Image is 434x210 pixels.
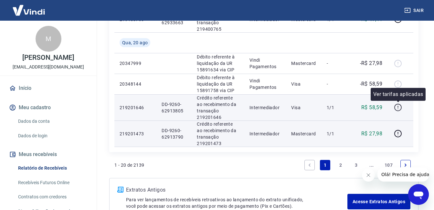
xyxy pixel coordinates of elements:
p: - [327,81,346,87]
p: R$ 58,59 [361,104,382,111]
p: DD-9260-62913790 [162,127,186,140]
span: Olá! Precisa de ajuda? [4,5,54,10]
p: Visa [291,81,316,87]
span: Qua, 20 ago [122,39,148,46]
p: Para ver lançamentos de recebíveis retroativos ao lançamento do extrato unificado, você pode aces... [126,196,347,209]
p: Débito referente à liquidação da UR 15891634 via CIP [197,54,239,73]
a: Next page [400,160,411,170]
p: [PERSON_NAME] [22,54,74,61]
div: M [36,26,61,52]
p: Ver tarifas aplicadas [373,90,423,98]
p: Mastercard [291,60,316,67]
a: Page 1 is your current page [320,160,330,170]
a: Page 3 [351,160,361,170]
a: Acesse Extratos Antigos [347,194,410,209]
p: -R$ 58,59 [360,80,383,88]
img: Vindi [8,0,50,20]
iframe: Fechar mensagem [362,169,375,182]
ul: Pagination [302,157,413,173]
p: - [327,60,346,67]
p: 1/1 [327,131,346,137]
p: DD-9260-62913805 [162,101,186,114]
iframe: Mensagem da empresa [377,167,429,182]
a: Início [8,81,89,95]
p: Crédito referente ao recebimento da transação 219201473 [197,121,239,147]
p: Crédito referente ao recebimento da transação 219201646 [197,95,239,121]
p: Vindi Pagamentos [249,78,281,90]
a: Jump forward [366,160,377,170]
p: R$ 27,98 [361,130,382,138]
p: 20348144 [120,81,151,87]
p: Vindi Pagamentos [249,57,281,70]
p: -R$ 27,98 [360,59,383,67]
a: Dados de login [16,129,89,142]
p: 219201473 [120,131,151,137]
a: Page 107 [382,160,395,170]
button: Meus recebíveis [8,147,89,162]
button: Meu cadastro [8,100,89,115]
p: 1/1 [327,104,346,111]
p: Mastercard [291,131,316,137]
a: Previous page [304,160,315,170]
p: Intermediador [249,104,281,111]
p: [EMAIL_ADDRESS][DOMAIN_NAME] [13,64,84,70]
p: 20347999 [120,60,151,67]
a: Dados da conta [16,115,89,128]
a: Relatório de Recebíveis [16,162,89,175]
a: Page 2 [335,160,346,170]
a: Contratos com credores [16,190,89,204]
img: ícone [117,187,123,193]
p: Débito referente à liquidação da UR 15891758 via CIP [197,74,239,94]
p: Extratos Antigos [126,186,347,194]
p: Visa [291,104,316,111]
p: 1 - 20 de 2139 [114,162,144,168]
a: Recebíveis Futuros Online [16,176,89,189]
button: Sair [403,5,426,16]
p: Intermediador [249,131,281,137]
iframe: Botão para abrir a janela de mensagens [408,184,429,205]
p: 219201646 [120,104,151,111]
